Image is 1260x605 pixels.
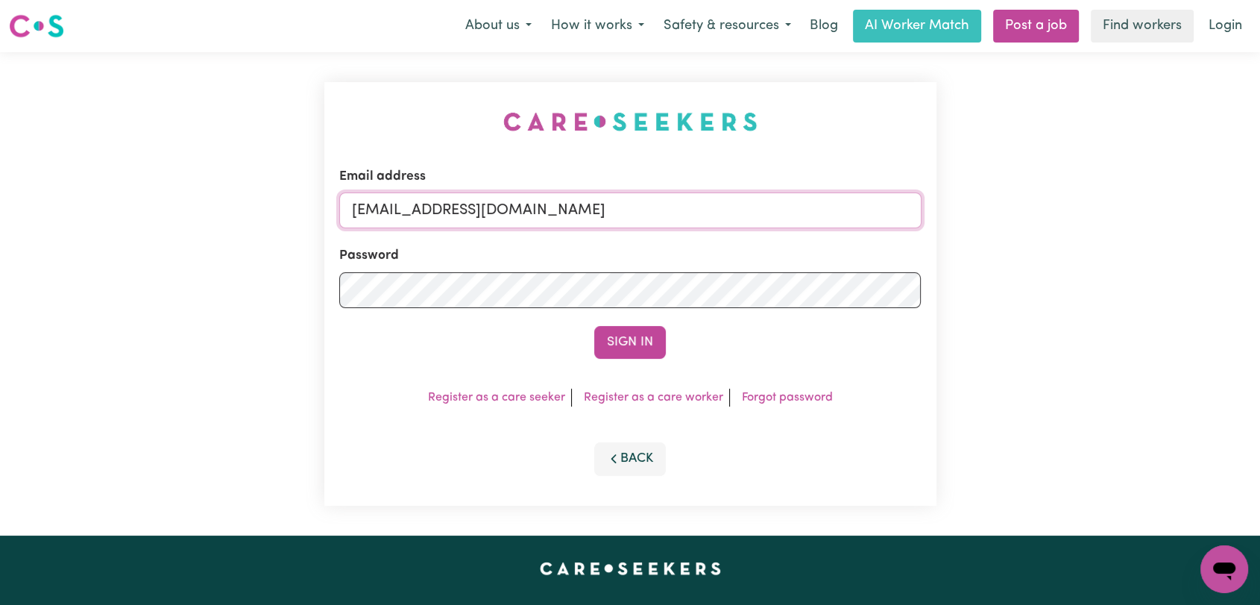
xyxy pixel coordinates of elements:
a: Careseekers home page [540,562,721,574]
a: Register as a care worker [584,392,723,404]
a: Login [1200,10,1251,43]
a: Careseekers logo [9,9,64,43]
button: About us [456,10,541,42]
button: Back [594,442,666,475]
button: Sign In [594,326,666,359]
button: Safety & resources [654,10,801,42]
label: Password [339,246,399,266]
iframe: Button to launch messaging window [1200,545,1248,593]
a: Post a job [993,10,1079,43]
button: How it works [541,10,654,42]
a: Find workers [1091,10,1194,43]
a: Forgot password [742,392,833,404]
a: AI Worker Match [853,10,981,43]
a: Blog [801,10,847,43]
label: Email address [339,167,426,186]
a: Register as a care seeker [428,392,565,404]
input: Email address [339,192,922,228]
img: Careseekers logo [9,13,64,40]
